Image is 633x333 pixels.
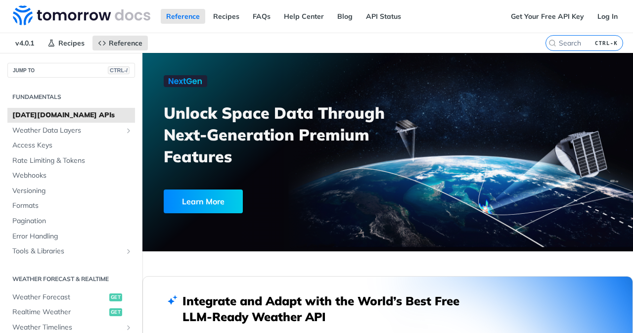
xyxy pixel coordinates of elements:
[109,308,122,316] span: get
[247,9,276,24] a: FAQs
[361,9,407,24] a: API Status
[12,292,107,302] span: Weather Forecast
[164,190,352,213] a: Learn More
[12,141,133,150] span: Access Keys
[109,39,142,48] span: Reference
[7,168,135,183] a: Webhooks
[12,232,133,241] span: Error Handling
[12,216,133,226] span: Pagination
[125,127,133,135] button: Show subpages for Weather Data Layers
[164,75,207,87] img: NextGen
[13,5,150,25] img: Tomorrow.io Weather API Docs
[92,36,148,50] a: Reference
[505,9,589,24] a: Get Your Free API Key
[7,275,135,284] h2: Weather Forecast & realtime
[592,38,620,48] kbd: CTRL-K
[58,39,85,48] span: Recipes
[7,244,135,259] a: Tools & LibrariesShow subpages for Tools & Libraries
[592,9,623,24] a: Log In
[125,247,133,255] button: Show subpages for Tools & Libraries
[7,198,135,213] a: Formats
[208,9,245,24] a: Recipes
[7,229,135,244] a: Error Handling
[164,102,399,167] h3: Unlock Space Data Through Next-Generation Premium Features
[10,36,40,50] span: v4.0.1
[7,63,135,78] button: JUMP TOCTRL-/
[7,153,135,168] a: Rate Limiting & Tokens
[7,123,135,138] a: Weather Data LayersShow subpages for Weather Data Layers
[12,307,107,317] span: Realtime Weather
[12,156,133,166] span: Rate Limiting & Tokens
[12,126,122,136] span: Weather Data Layers
[125,324,133,332] button: Show subpages for Weather Timelines
[7,305,135,320] a: Realtime Weatherget
[164,190,243,213] div: Learn More
[7,184,135,198] a: Versioning
[7,290,135,305] a: Weather Forecastget
[548,39,556,47] svg: Search
[42,36,90,50] a: Recipes
[12,171,133,181] span: Webhooks
[12,246,122,256] span: Tools & Libraries
[182,293,474,325] h2: Integrate and Adapt with the World’s Best Free LLM-Ready Weather API
[278,9,329,24] a: Help Center
[12,201,133,211] span: Formats
[7,108,135,123] a: [DATE][DOMAIN_NAME] APIs
[108,66,130,74] span: CTRL-/
[7,214,135,229] a: Pagination
[12,323,122,333] span: Weather Timelines
[7,138,135,153] a: Access Keys
[12,186,133,196] span: Versioning
[161,9,205,24] a: Reference
[332,9,358,24] a: Blog
[109,293,122,301] span: get
[7,93,135,101] h2: Fundamentals
[12,110,133,120] span: [DATE][DOMAIN_NAME] APIs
